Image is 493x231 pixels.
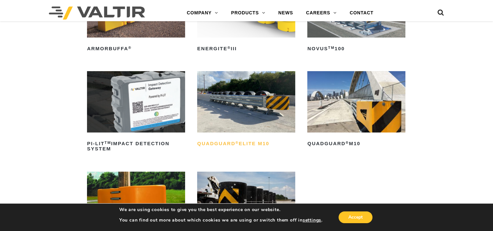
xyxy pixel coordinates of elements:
[49,7,145,20] img: Valtir
[180,7,225,20] a: COMPANY
[272,7,299,20] a: NEWS
[87,43,185,54] h2: ArmorBuffa
[343,7,380,20] a: CONTACT
[119,217,323,223] p: You can find out more about which cookies we are using or switch them off in .
[346,141,349,145] sup: ®
[339,211,372,223] button: Accept
[307,71,405,149] a: QuadGuard®M10
[303,217,321,223] button: settings
[307,43,405,54] h2: NOVUS 100
[197,43,295,54] h2: ENERGITE III
[105,141,111,145] sup: TM
[197,138,295,149] h2: QuadGuard Elite M10
[197,71,295,149] a: QuadGuard®Elite M10
[235,141,239,145] sup: ®
[87,71,185,154] a: PI-LITTMImpact Detection System
[225,7,272,20] a: PRODUCTS
[128,46,132,50] sup: ®
[119,207,323,213] p: We are using cookies to give you the best experience on our website.
[87,138,185,154] h2: PI-LIT Impact Detection System
[328,46,335,50] sup: TM
[299,7,343,20] a: CAREERS
[307,138,405,149] h2: QuadGuard M10
[227,46,231,50] sup: ®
